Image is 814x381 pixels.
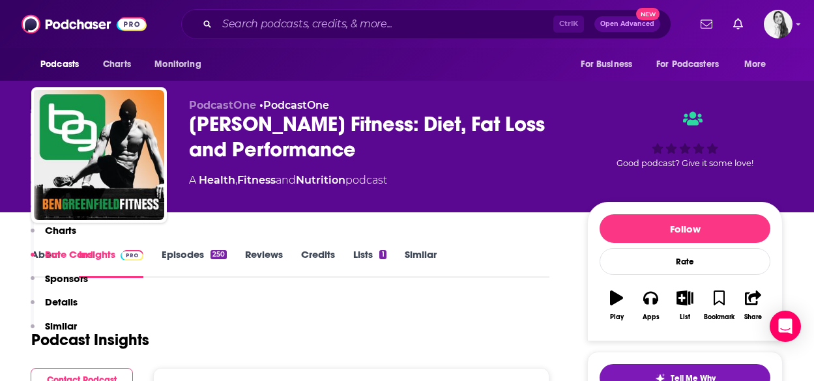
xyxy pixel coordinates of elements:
img: User Profile [764,10,792,38]
button: open menu [572,52,648,77]
span: PodcastOne [189,99,256,111]
div: Share [744,313,762,321]
div: Bookmark [704,313,734,321]
a: Show notifications dropdown [728,13,748,35]
a: Charts [94,52,139,77]
button: open menu [735,52,783,77]
button: Bookmark [702,282,736,329]
div: Apps [643,313,660,321]
a: PodcastOne [263,99,329,111]
a: Lists1 [353,248,386,278]
span: More [744,55,766,74]
span: Good podcast? Give it some love! [617,158,753,168]
a: Fitness [237,174,276,186]
div: A podcast [189,173,387,188]
p: Details [45,296,78,308]
button: Sponsors [31,272,88,296]
span: Ctrl K [553,16,584,33]
span: For Podcasters [656,55,719,74]
a: Episodes250 [162,248,227,278]
span: and [276,174,296,186]
p: Similar [45,320,77,332]
a: Similar [405,248,437,278]
button: Rate Card [31,248,93,272]
span: For Business [581,55,632,74]
a: Show notifications dropdown [695,13,718,35]
input: Search podcasts, credits, & more... [217,14,553,35]
button: open menu [31,52,96,77]
button: Details [31,296,78,320]
div: 1 [379,250,386,259]
span: New [636,8,660,20]
button: Follow [600,214,770,243]
span: , [235,174,237,186]
div: 250 [211,250,227,259]
p: Sponsors [45,272,88,285]
button: open menu [145,52,218,77]
div: List [680,313,690,321]
div: Open Intercom Messenger [770,311,801,342]
button: Show profile menu [764,10,792,38]
button: Share [736,282,770,329]
span: Logged in as justina19148 [764,10,792,38]
button: Apps [633,282,667,329]
a: Nutrition [296,174,345,186]
div: Rate [600,248,770,275]
button: open menu [648,52,738,77]
span: • [259,99,329,111]
span: Podcasts [40,55,79,74]
div: Good podcast? Give it some love! [587,99,783,180]
div: Search podcasts, credits, & more... [181,9,671,39]
button: List [668,282,702,329]
img: Podchaser - Follow, Share and Rate Podcasts [22,12,147,36]
a: Credits [301,248,335,278]
img: Ben Greenfield Fitness: Diet, Fat Loss and Performance [34,90,164,220]
p: Rate Card [45,248,93,261]
button: Play [600,282,633,329]
button: Similar [31,320,77,344]
a: Reviews [245,248,283,278]
span: Charts [103,55,131,74]
div: Play [610,313,624,321]
a: Health [199,174,235,186]
span: Monitoring [154,55,201,74]
span: Open Advanced [600,21,654,27]
button: Open AdvancedNew [594,16,660,32]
